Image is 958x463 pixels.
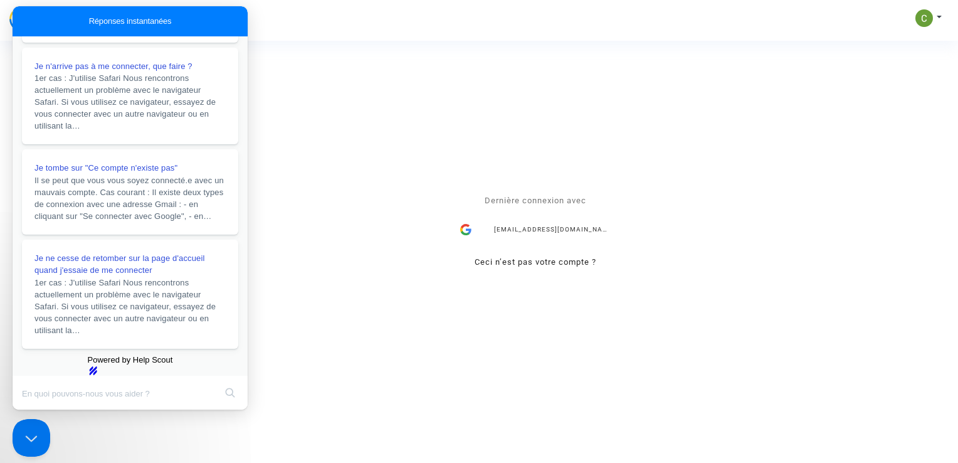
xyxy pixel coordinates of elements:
iframe: Help Scout Beacon - Live Chat, Contact Form, and Knowledge Base [13,6,248,410]
span: 1er cas : J'utilise Safari Nous rencontrons actuellement un problème avec le navigateur Safari. S... [22,272,203,329]
span: Powered by Help Scout [75,349,161,358]
a: Powered by Help Scout [75,359,161,370]
span: Il se peut que vous vous soyez connecté.e avec un mauvais compte. Cas courant : Il existe deux ty... [22,169,211,215]
a: Je ne cesse de retomber sur la page d'accueil quand j'essaie de me connecter1er cas : J'utilise S... [9,233,226,343]
span: Je n'arrive pas à me connecter, que faire ? [22,55,180,65]
span: Je ne cesse de retomber sur la page d'accueil quand j'essaie de me connecter [22,247,192,269]
a: Je tombe sur "Ce compte n'existe pas"Il se peut que vous vous soyez connecté.e avec un mauvais co... [9,143,226,228]
a: Je n'arrive pas à me connecter, que faire ?1er cas : J'utilise Safari Nous rencontrons actuelleme... [9,41,226,139]
span: 1er cas : J'utilise Safari Nous rencontrons actuellement un problème avec le navigateur Safari. S... [22,67,203,124]
span: Réponses instantanées [76,9,159,21]
span: Je tombe sur "Ce compte n'existe pas" [22,157,165,166]
iframe: Help Scout Beacon - Close [13,419,50,457]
